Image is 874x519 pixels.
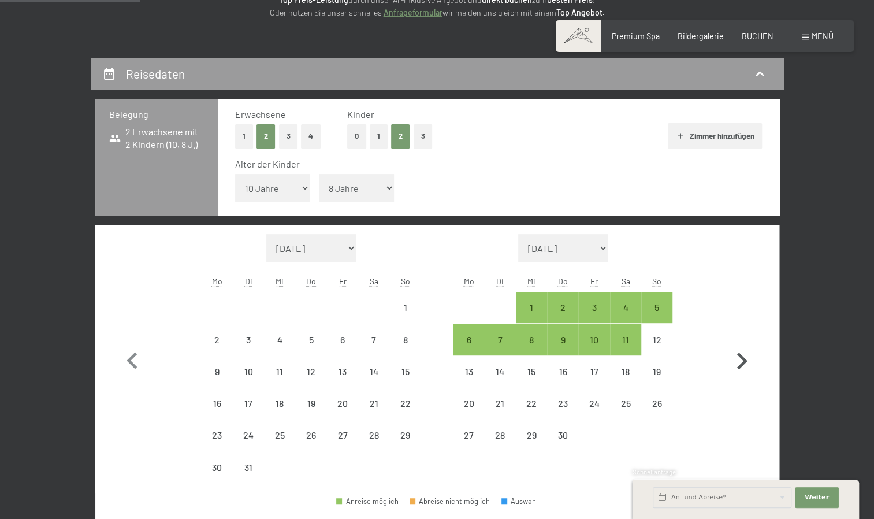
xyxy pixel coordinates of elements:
[590,276,598,286] abbr: Freitag
[527,276,535,286] abbr: Mittwoch
[296,420,327,451] div: Thu Mar 26 2026
[390,367,419,396] div: 15
[485,356,516,387] div: Anreise nicht möglich
[633,468,676,476] span: Schnellanfrage
[641,356,672,387] div: Sun Apr 19 2026
[548,399,577,428] div: 23
[233,451,264,483] div: Anreise nicht möglich
[486,335,515,364] div: 7
[202,420,233,451] div: Mon Mar 23 2026
[276,276,284,286] abbr: Mittwoch
[235,158,753,170] div: Alter der Kinder
[612,31,660,41] span: Premium Spa
[202,324,233,355] div: Anreise nicht möglich
[202,420,233,451] div: Anreise nicht möglich
[347,124,366,148] button: 0
[390,431,419,459] div: 29
[389,324,421,355] div: Sun Mar 08 2026
[296,388,327,419] div: Thu Mar 19 2026
[641,292,672,323] div: Sun Apr 05 2026
[578,356,609,387] div: Anreise nicht möglich
[234,463,263,492] div: 31
[389,388,421,419] div: Anreise nicht möglich
[547,420,578,451] div: Thu Apr 30 2026
[233,451,264,483] div: Tue Mar 31 2026
[517,303,546,332] div: 1
[202,356,233,387] div: Anreise nicht möglich
[578,324,609,355] div: Fri Apr 10 2026
[233,356,264,387] div: Anreise nicht möglich
[279,124,298,148] button: 3
[795,487,839,508] button: Weiter
[327,420,358,451] div: Fri Mar 27 2026
[578,388,609,419] div: Anreise nicht möglich
[611,367,640,396] div: 18
[297,399,326,428] div: 19
[265,431,294,459] div: 25
[453,388,484,419] div: Mon Apr 20 2026
[517,335,546,364] div: 8
[384,8,442,17] a: Anfrageformular
[486,399,515,428] div: 21
[485,356,516,387] div: Tue Apr 14 2026
[463,276,474,286] abbr: Montag
[109,125,204,151] span: 2 Erwachsene mit 2 Kindern (10, 8 J.)
[328,367,357,396] div: 13
[297,431,326,459] div: 26
[641,388,672,419] div: Sun Apr 26 2026
[548,431,577,459] div: 30
[579,367,608,396] div: 17
[202,356,233,387] div: Mon Mar 09 2026
[234,431,263,459] div: 24
[339,276,346,286] abbr: Freitag
[233,420,264,451] div: Anreise nicht möglich
[678,31,724,41] a: Bildergalerie
[516,324,547,355] div: Wed Apr 08 2026
[485,388,516,419] div: Tue Apr 21 2026
[556,8,605,17] strong: Top Angebot.
[327,324,358,355] div: Fri Mar 06 2026
[516,324,547,355] div: Anreise möglich
[610,324,641,355] div: Anreise möglich
[642,399,671,428] div: 26
[547,356,578,387] div: Thu Apr 16 2026
[296,356,327,387] div: Anreise nicht möglich
[621,276,630,286] abbr: Samstag
[126,66,185,81] h2: Reisedaten
[642,303,671,332] div: 5
[548,367,577,396] div: 16
[370,124,388,148] button: 1
[485,388,516,419] div: Anreise nicht möglich
[265,399,294,428] div: 18
[453,356,484,387] div: Anreise nicht möglich
[358,356,389,387] div: Sat Mar 14 2026
[233,324,264,355] div: Tue Mar 03 2026
[390,303,419,332] div: 1
[547,292,578,323] div: Thu Apr 02 2026
[610,324,641,355] div: Sat Apr 11 2026
[297,335,326,364] div: 5
[202,324,233,355] div: Mon Mar 02 2026
[256,124,276,148] button: 2
[558,276,568,286] abbr: Donnerstag
[358,388,389,419] div: Sat Mar 21 2026
[202,388,233,419] div: Mon Mar 16 2026
[296,324,327,355] div: Thu Mar 05 2026
[641,324,672,355] div: Sun Apr 12 2026
[453,388,484,419] div: Anreise nicht möglich
[486,431,515,459] div: 28
[805,493,829,502] span: Weiter
[742,31,773,41] a: BUCHEN
[454,431,483,459] div: 27
[389,324,421,355] div: Anreise nicht möglich
[579,399,608,428] div: 24
[264,388,295,419] div: Anreise nicht möglich
[202,451,233,483] div: Anreise nicht möglich
[358,324,389,355] div: Anreise nicht möglich
[327,356,358,387] div: Anreise nicht möglich
[610,292,641,323] div: Sat Apr 04 2026
[389,420,421,451] div: Anreise nicht möglich
[725,234,758,483] button: Nächster Monat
